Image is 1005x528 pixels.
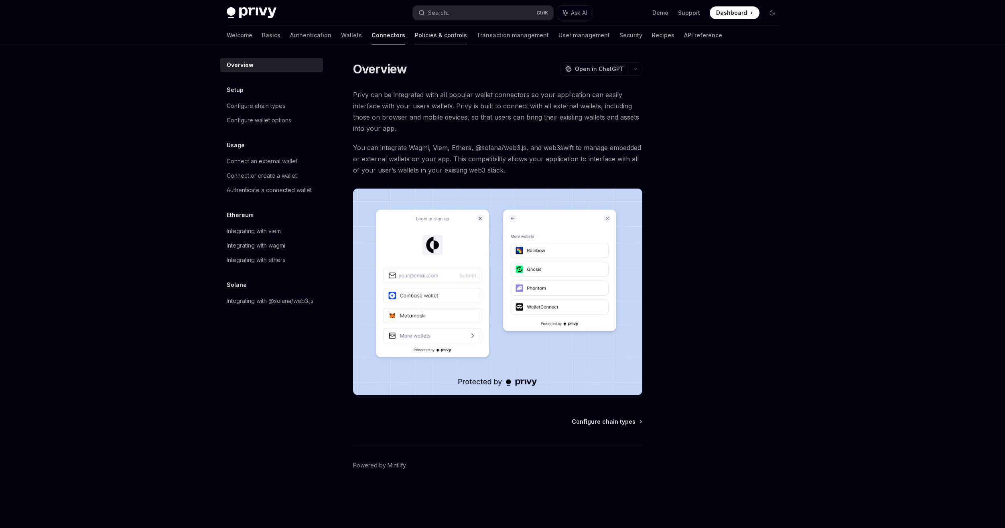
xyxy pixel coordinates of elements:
a: Support [678,9,700,17]
span: Open in ChatGPT [575,65,624,73]
a: Basics [262,26,280,45]
div: Integrating with viem [227,226,281,236]
a: Security [619,26,642,45]
div: Search... [428,8,451,18]
div: Connect or create a wallet [227,171,297,181]
div: Connect an external wallet [227,156,297,166]
div: Configure chain types [227,101,285,111]
span: Ctrl K [536,10,548,16]
a: Demo [652,9,668,17]
h5: Setup [227,85,244,95]
h5: Solana [227,280,247,290]
span: You can integrate Wagmi, Viem, Ethers, @solana/web3.js, and web3swift to manage embedded or exter... [353,142,642,176]
a: Connectors [372,26,405,45]
a: Authenticate a connected wallet [220,183,323,197]
a: Integrating with @solana/web3.js [220,294,323,308]
a: Configure wallet options [220,113,323,128]
img: dark logo [227,7,276,18]
button: Search...CtrlK [413,6,553,20]
a: Connect or create a wallet [220,169,323,183]
a: Configure chain types [572,418,642,426]
a: Integrating with viem [220,224,323,238]
a: Wallets [341,26,362,45]
a: Authentication [290,26,331,45]
button: Ask AI [557,6,593,20]
a: User management [558,26,610,45]
div: Configure wallet options [227,116,291,125]
button: Toggle dark mode [766,6,779,19]
span: Ask AI [571,9,587,17]
a: Configure chain types [220,99,323,113]
a: Recipes [652,26,674,45]
a: Integrating with wagmi [220,238,323,253]
button: Open in ChatGPT [560,62,629,76]
a: Policies & controls [415,26,467,45]
a: API reference [684,26,722,45]
a: Connect an external wallet [220,154,323,169]
a: Welcome [227,26,252,45]
div: Integrating with wagmi [227,241,285,250]
a: Dashboard [710,6,759,19]
div: Integrating with @solana/web3.js [227,296,313,306]
a: Overview [220,58,323,72]
img: Connectors3 [353,189,642,395]
span: Privy can be integrated with all popular wallet connectors so your application can easily interfa... [353,89,642,134]
h5: Usage [227,140,245,150]
span: Configure chain types [572,418,635,426]
div: Authenticate a connected wallet [227,185,312,195]
a: Transaction management [477,26,549,45]
div: Integrating with ethers [227,255,285,265]
a: Powered by Mintlify [353,461,406,469]
div: Overview [227,60,254,70]
span: Dashboard [716,9,747,17]
h1: Overview [353,62,407,76]
a: Integrating with ethers [220,253,323,267]
h5: Ethereum [227,210,254,220]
